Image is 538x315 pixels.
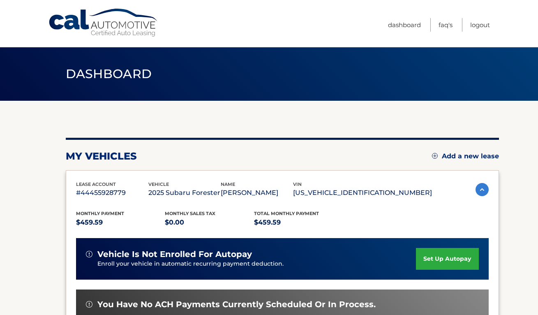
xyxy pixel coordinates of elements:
p: #44455928779 [76,187,148,199]
span: Monthly sales Tax [165,211,215,216]
p: [US_VEHICLE_IDENTIFICATION_NUMBER] [293,187,432,199]
span: Monthly Payment [76,211,124,216]
span: name [221,181,235,187]
p: $459.59 [254,217,343,228]
span: vin [293,181,302,187]
img: accordion-active.svg [476,183,489,196]
a: Cal Automotive [48,8,159,37]
a: Logout [470,18,490,32]
a: Add a new lease [432,152,499,160]
img: add.svg [432,153,438,159]
img: alert-white.svg [86,301,92,308]
span: vehicle is not enrolled for autopay [97,249,252,259]
h2: my vehicles [66,150,137,162]
span: vehicle [148,181,169,187]
p: 2025 Subaru Forester [148,187,221,199]
span: Total Monthly Payment [254,211,319,216]
p: Enroll your vehicle in automatic recurring payment deduction. [97,259,416,269]
a: FAQ's [439,18,453,32]
span: lease account [76,181,116,187]
a: set up autopay [416,248,478,270]
img: alert-white.svg [86,251,92,257]
a: Dashboard [388,18,421,32]
p: $0.00 [165,217,254,228]
span: You have no ACH payments currently scheduled or in process. [97,299,376,310]
p: [PERSON_NAME] [221,187,293,199]
span: Dashboard [66,66,152,81]
p: $459.59 [76,217,165,228]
